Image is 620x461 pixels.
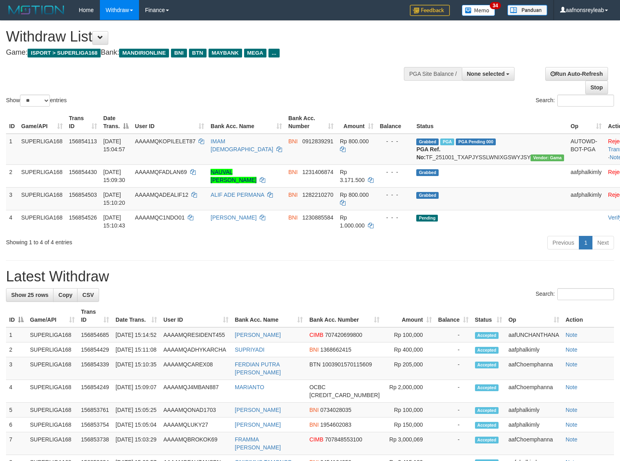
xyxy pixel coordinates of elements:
td: aafChoemphanna [505,380,562,403]
td: SUPERLIGA168 [18,210,66,233]
th: Action [562,305,614,327]
span: Copy 1230885584 to clipboard [302,214,334,221]
span: OCBC [309,384,325,390]
span: Copy 707848553100 to clipboard [325,436,362,443]
span: Accepted [475,384,499,391]
td: [DATE] 15:10:35 [112,357,160,380]
span: Rp 800.000 [340,138,369,144]
span: [DATE] 15:10:20 [103,192,125,206]
h1: Latest Withdraw [6,269,614,285]
th: Bank Acc. Name: activate to sort column ascending [207,111,285,134]
span: Pending [416,215,438,222]
th: Trans ID: activate to sort column ascending [66,111,100,134]
td: [DATE] 15:11:08 [112,342,160,357]
span: [DATE] 15:09:30 [103,169,125,183]
td: SUPERLIGA168 [18,187,66,210]
span: Copy [58,292,72,298]
select: Showentries [20,95,50,107]
span: Grabbed [416,192,439,199]
span: Grabbed [416,138,439,145]
img: Feedback.jpg [410,5,450,16]
td: 156854429 [78,342,113,357]
td: 156854249 [78,380,113,403]
span: None selected [467,71,505,77]
td: - [435,432,472,455]
span: AAAAMQFADLAN69 [135,169,187,175]
span: Accepted [475,422,499,429]
th: Status [413,111,567,134]
td: [DATE] 15:14:52 [112,327,160,342]
td: SUPERLIGA168 [27,432,78,455]
td: [DATE] 15:09:07 [112,380,160,403]
th: ID [6,111,18,134]
td: Rp 100,000 [383,403,435,417]
span: AAAAMQC1NDO01 [135,214,185,221]
span: [DATE] 15:04:57 [103,138,125,152]
td: - [435,357,472,380]
td: AAAAMQLUKY27 [160,417,232,432]
span: Accepted [475,437,499,443]
span: Copy 1003901570115609 to clipboard [322,361,372,368]
span: MANDIRIONLINE [119,49,169,57]
td: 2 [6,164,18,187]
a: Show 25 rows [6,288,54,302]
span: PGA Pending [456,138,496,145]
td: AAAAMQRESIDENT455 [160,327,232,342]
a: FRAMMA [PERSON_NAME] [235,436,281,451]
td: 1 [6,327,27,342]
td: [DATE] 15:05:25 [112,403,160,417]
h1: Withdraw List [6,29,405,45]
td: SUPERLIGA168 [18,134,66,165]
td: Rp 3,000,069 [383,432,435,455]
span: BNI [288,192,298,198]
th: ID: activate to sort column descending [6,305,27,327]
a: Note [566,332,578,338]
td: AAAAMQCAREX08 [160,357,232,380]
a: ALIF ADE PERMANA [211,192,264,198]
td: 3 [6,357,27,380]
td: 1 [6,134,18,165]
td: [DATE] 15:03:29 [112,432,160,455]
td: SUPERLIGA168 [27,417,78,432]
th: User ID: activate to sort column ascending [160,305,232,327]
span: Copy 1282210270 to clipboard [302,192,334,198]
td: SUPERLIGA168 [27,403,78,417]
span: Copy 1368662415 to clipboard [320,346,352,353]
span: Copy 0912839291 to clipboard [302,138,334,144]
td: Rp 150,000 [383,417,435,432]
td: aafUNCHANTHANA [505,327,562,342]
td: AAAAMQBROKOK69 [160,432,232,455]
td: [DATE] 15:05:04 [112,417,160,432]
span: BNI [288,214,298,221]
h4: Game: Bank: [6,49,405,57]
span: CIMB [309,436,323,443]
a: Copy [53,288,77,302]
th: Date Trans.: activate to sort column descending [100,111,132,134]
span: BNI [309,346,318,353]
span: Accepted [475,362,499,368]
a: Next [592,236,614,249]
span: Vendor URL: https://trx31.1velocity.biz [531,154,564,161]
span: 156854113 [69,138,97,144]
a: 1 [579,236,592,249]
a: Stop [585,81,608,94]
label: Search: [536,95,614,107]
a: Note [566,407,578,413]
td: 4 [6,210,18,233]
th: Date Trans.: activate to sort column ascending [112,305,160,327]
span: BNI [288,169,298,175]
th: Game/API: activate to sort column ascending [18,111,66,134]
span: Show 25 rows [11,292,48,298]
span: BTN [309,361,320,368]
td: SUPERLIGA168 [27,327,78,342]
img: MOTION_logo.png [6,4,67,16]
td: aafphalkimly [567,164,605,187]
td: Rp 205,000 [383,357,435,380]
td: 3 [6,187,18,210]
td: SUPERLIGA168 [27,380,78,403]
span: ... [268,49,279,57]
td: - [435,403,472,417]
a: NAUVAL [PERSON_NAME] [211,169,256,183]
img: Button%20Memo.svg [462,5,495,16]
td: - [435,417,472,432]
